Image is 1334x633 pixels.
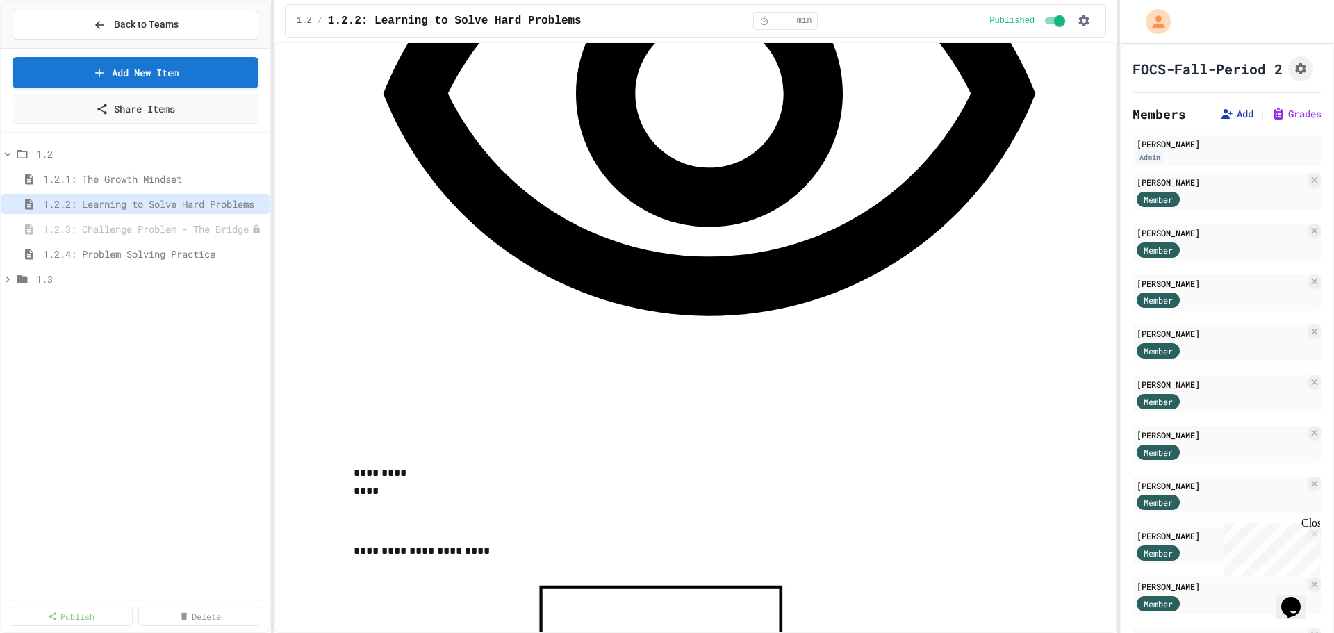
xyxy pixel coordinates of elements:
[43,172,264,186] span: 1.2.1: The Growth Mindset
[1137,529,1305,542] div: [PERSON_NAME]
[1219,517,1320,576] iframe: chat widget
[1133,104,1186,124] h2: Members
[1271,107,1321,121] button: Grades
[297,15,312,26] span: 1.2
[36,147,264,161] span: 1.2
[43,222,252,236] span: 1.2.3: Challenge Problem - The Bridge
[252,224,261,234] div: Unpublished
[1220,107,1253,121] button: Add
[6,6,96,88] div: Chat with us now!Close
[1144,345,1173,357] span: Member
[13,94,258,124] a: Share Items
[1144,193,1173,206] span: Member
[1133,59,1283,79] h1: FOCS-Fall-Period 2
[328,13,582,29] span: 1.2.2: Learning to Solve Hard Problems
[10,607,133,626] a: Publish
[13,10,258,40] button: Back to Teams
[1137,138,1317,150] div: [PERSON_NAME]
[1144,598,1173,610] span: Member
[1288,56,1313,81] button: Assignment Settings
[36,272,264,286] span: 1.3
[1137,227,1305,239] div: [PERSON_NAME]
[114,17,179,32] span: Back to Teams
[43,247,264,261] span: 1.2.4: Problem Solving Practice
[1137,479,1305,492] div: [PERSON_NAME]
[1144,446,1173,459] span: Member
[1137,378,1305,391] div: [PERSON_NAME]
[138,607,261,626] a: Delete
[43,197,264,211] span: 1.2.2: Learning to Solve Hard Problems
[1259,106,1266,122] span: |
[1131,6,1174,38] div: My Account
[1137,429,1305,441] div: [PERSON_NAME]
[797,15,812,26] span: min
[1137,176,1305,188] div: [PERSON_NAME]
[13,57,258,88] a: Add New Item
[318,15,322,26] span: /
[1144,547,1173,559] span: Member
[1137,151,1163,163] div: Admin
[989,13,1068,29] div: Content is published and visible to students
[1144,395,1173,408] span: Member
[1137,327,1305,340] div: [PERSON_NAME]
[1144,294,1173,306] span: Member
[1144,496,1173,509] span: Member
[1144,244,1173,256] span: Member
[1137,277,1305,290] div: [PERSON_NAME]
[1137,580,1305,593] div: [PERSON_NAME]
[989,15,1035,26] span: Published
[1276,577,1320,619] iframe: chat widget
